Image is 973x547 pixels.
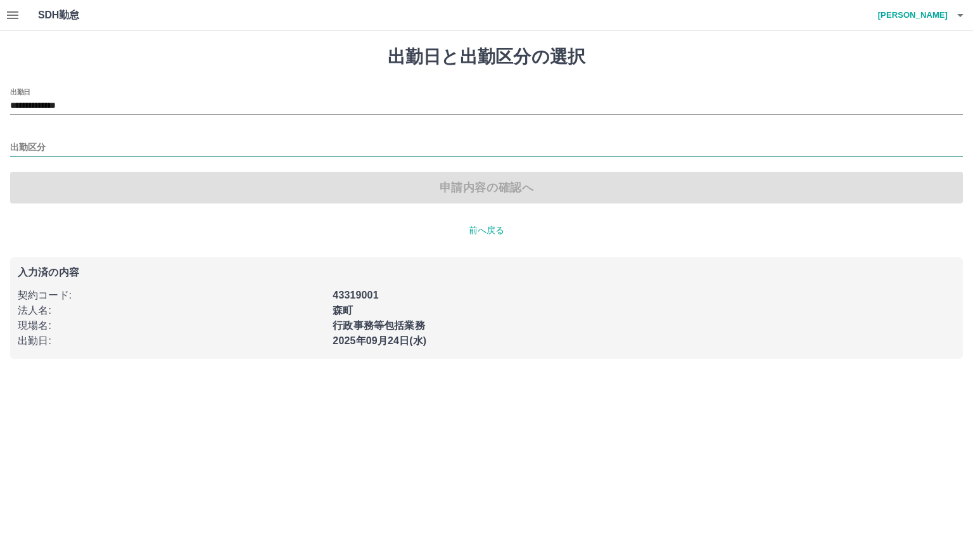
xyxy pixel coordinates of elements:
label: 出勤日 [10,87,30,96]
h1: 出勤日と出勤区分の選択 [10,46,963,68]
b: 森町 [333,305,353,316]
b: 43319001 [333,290,378,300]
p: 契約コード : [18,288,325,303]
p: 出勤日 : [18,333,325,349]
p: 現場名 : [18,318,325,333]
p: 前へ戻る [10,224,963,237]
b: 行政事務等包括業務 [333,320,424,331]
b: 2025年09月24日(水) [333,335,426,346]
p: 法人名 : [18,303,325,318]
p: 入力済の内容 [18,267,955,278]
